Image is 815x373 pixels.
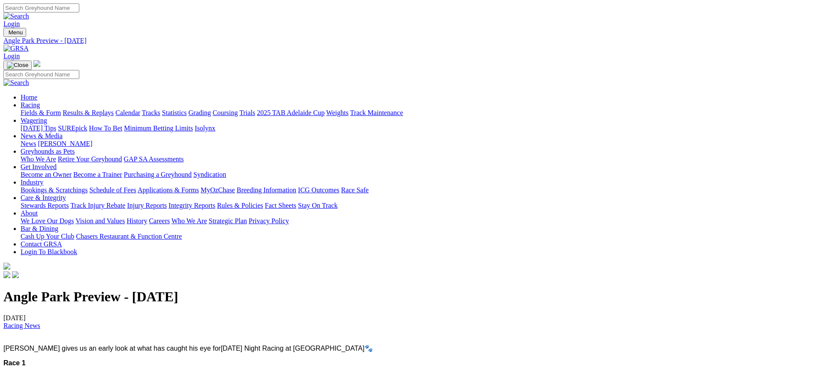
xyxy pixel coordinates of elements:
a: Who We Are [21,155,56,163]
a: MyOzChase [201,186,235,194]
img: Close [7,62,28,69]
span: [DATE] Night Racing at [GEOGRAPHIC_DATA] [221,345,364,352]
a: Purchasing a Greyhound [124,171,192,178]
a: ICG Outcomes [298,186,339,194]
a: Track Injury Rebate [70,202,125,209]
div: Care & Integrity [21,202,812,209]
a: Contact GRSA [21,240,62,248]
a: Trials [239,109,255,116]
a: Applications & Forms [138,186,199,194]
a: GAP SA Assessments [124,155,184,163]
a: SUREpick [58,124,87,132]
a: Results & Replays [63,109,114,116]
a: Login To Blackbook [21,248,77,255]
a: Racing News [3,322,40,329]
a: Fact Sheets [265,202,296,209]
span: 🐾 [364,345,373,352]
a: News [21,140,36,147]
img: twitter.svg [12,271,19,278]
a: Become an Owner [21,171,72,178]
img: logo-grsa-white.png [3,263,10,270]
a: Vision and Values [75,217,125,224]
img: GRSA [3,45,29,52]
div: About [21,217,812,225]
img: Search [3,79,29,87]
a: Calendar [115,109,140,116]
div: News & Media [21,140,812,148]
a: Industry [21,179,43,186]
a: Isolynx [195,124,215,132]
span: [DATE] [3,314,40,329]
a: Weights [326,109,349,116]
div: Greyhounds as Pets [21,155,812,163]
input: Search [3,70,79,79]
a: Fields & Form [21,109,61,116]
a: Careers [149,217,170,224]
a: [PERSON_NAME] [38,140,92,147]
div: Industry [21,186,812,194]
a: Wagering [21,117,47,124]
div: Wagering [21,124,812,132]
a: Retire Your Greyhound [58,155,122,163]
a: History [126,217,147,224]
a: Angle Park Preview - [DATE] [3,37,812,45]
a: Who We Are [171,217,207,224]
a: Minimum Betting Limits [124,124,193,132]
a: Racing [21,101,40,109]
img: facebook.svg [3,271,10,278]
a: Stewards Reports [21,202,69,209]
a: Home [21,94,37,101]
button: Toggle navigation [3,28,26,37]
a: Get Involved [21,163,57,170]
img: logo-grsa-white.png [33,60,40,67]
a: Syndication [193,171,226,178]
a: Care & Integrity [21,194,66,201]
a: Grading [189,109,211,116]
a: Cash Up Your Club [21,233,74,240]
a: We Love Our Dogs [21,217,74,224]
div: Racing [21,109,812,117]
a: Stay On Track [298,202,337,209]
a: Track Maintenance [350,109,403,116]
a: Bookings & Scratchings [21,186,87,194]
div: Get Involved [21,171,812,179]
input: Search [3,3,79,12]
a: Coursing [213,109,238,116]
button: Toggle navigation [3,61,32,70]
a: Integrity Reports [168,202,215,209]
a: News & Media [21,132,63,139]
div: Bar & Dining [21,233,812,240]
a: Tracks [142,109,160,116]
a: Bar & Dining [21,225,58,232]
a: Breeding Information [237,186,296,194]
a: Login [3,52,20,60]
a: Privacy Policy [249,217,289,224]
span: Menu [9,29,23,36]
a: Statistics [162,109,187,116]
h1: Angle Park Preview - [DATE] [3,289,812,305]
a: Rules & Policies [217,202,263,209]
a: Login [3,20,20,27]
a: Schedule of Fees [89,186,136,194]
span: [PERSON_NAME] gives us an early look at what has caught his eye for [3,345,221,352]
a: Strategic Plan [209,217,247,224]
a: [DATE] Tips [21,124,56,132]
a: 2025 TAB Adelaide Cup [257,109,325,116]
img: Search [3,12,29,20]
a: How To Bet [89,124,123,132]
a: Race Safe [341,186,368,194]
a: Greyhounds as Pets [21,148,75,155]
span: Race 1 [3,359,26,367]
a: Become a Trainer [73,171,122,178]
a: Injury Reports [127,202,167,209]
a: Chasers Restaurant & Function Centre [76,233,182,240]
a: About [21,209,38,217]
